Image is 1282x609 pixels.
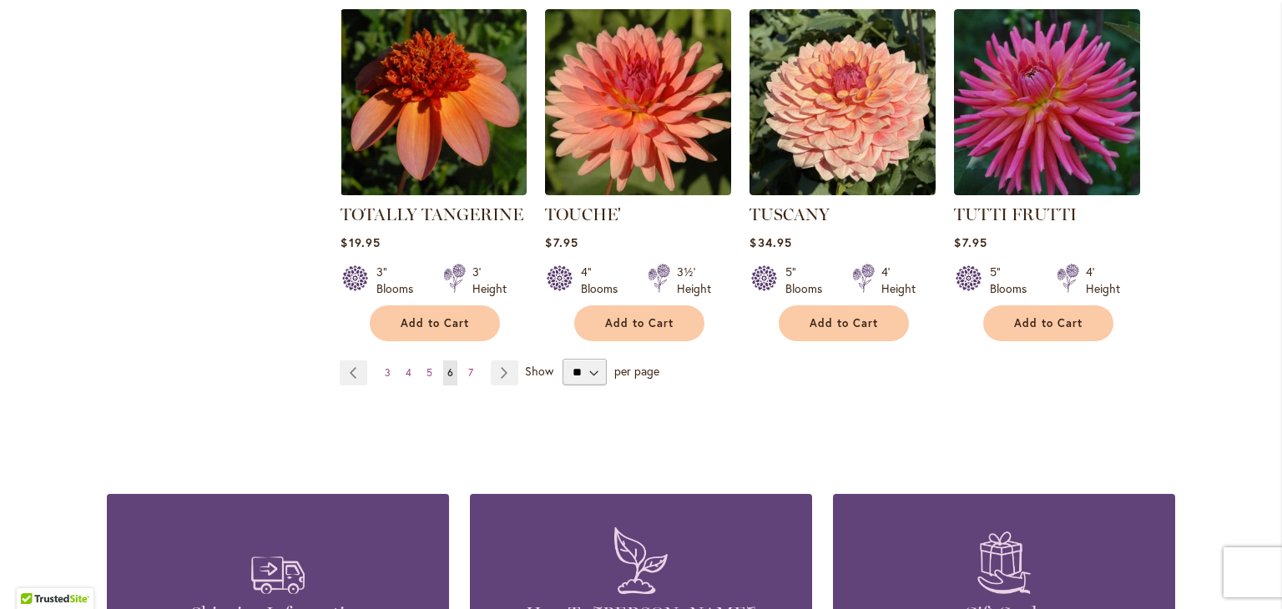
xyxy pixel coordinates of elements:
a: TUTTI FRUTTI [954,204,1077,224]
button: Add to Cart [983,305,1113,341]
a: 5 [422,360,437,385]
div: 4' Height [881,264,916,297]
div: 3" Blooms [376,264,423,297]
span: $19.95 [341,234,380,250]
span: $7.95 [545,234,578,250]
a: TUSCANY [750,204,830,224]
span: 3 [385,366,391,379]
div: 5" Blooms [990,264,1037,297]
span: 5 [426,366,432,379]
div: 5" Blooms [785,264,832,297]
span: Add to Cart [1014,316,1083,330]
a: TOUCHE' [545,204,621,224]
span: $34.95 [750,234,791,250]
img: TUTTI FRUTTI [954,9,1140,195]
a: TOTALLY TANGERINE [341,204,523,224]
a: TUSCANY [750,183,936,199]
button: Add to Cart [779,305,909,341]
iframe: Launch Accessibility Center [13,550,59,596]
div: 4' Height [1086,264,1120,297]
div: 3½' Height [677,264,711,297]
div: 4" Blooms [581,264,628,297]
button: Add to Cart [574,305,704,341]
button: Add to Cart [370,305,500,341]
img: TUSCANY [750,9,936,195]
a: TOUCHE' [545,183,731,199]
span: per page [614,363,659,379]
span: Add to Cart [605,316,674,330]
a: 7 [464,360,477,385]
div: 3' Height [472,264,507,297]
span: 7 [468,366,473,379]
span: Add to Cart [810,316,878,330]
a: 3 [381,360,395,385]
span: Show [525,363,553,379]
span: 6 [447,366,453,379]
img: TOUCHE' [545,9,731,195]
a: TOTALLY TANGERINE [341,183,527,199]
span: 4 [406,366,411,379]
img: TOTALLY TANGERINE [341,9,527,195]
span: $7.95 [954,234,987,250]
a: TUTTI FRUTTI [954,183,1140,199]
a: 4 [401,360,416,385]
span: Add to Cart [401,316,469,330]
